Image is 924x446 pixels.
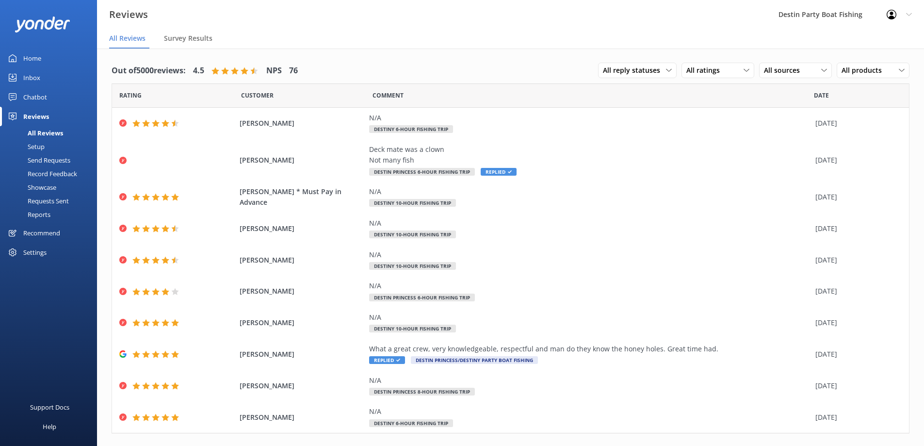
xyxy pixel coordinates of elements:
span: All ratings [686,65,726,76]
a: Reports [6,208,97,221]
div: What a great crew, very knowledgeable, respectful and man do they know the honey holes. Great tim... [369,344,811,354]
div: [DATE] [815,223,897,234]
div: Home [23,49,41,68]
div: Send Requests [6,153,70,167]
span: Destiny 10-Hour Fishing Trip [369,262,456,270]
span: Destin Princess 6-Hour Fishing Trip [369,168,475,176]
span: All products [842,65,888,76]
div: Settings [23,243,47,262]
span: Date [814,91,829,100]
span: [PERSON_NAME] [240,223,365,234]
div: N/A [369,281,811,291]
span: Destiny 10-Hour Fishing Trip [369,199,456,207]
div: N/A [369,406,811,417]
div: [DATE] [815,412,897,423]
span: [PERSON_NAME] [240,155,365,165]
a: Showcase [6,181,97,194]
div: All Reviews [6,126,63,140]
span: Date [241,91,274,100]
div: [DATE] [815,118,897,129]
h4: 76 [289,65,298,77]
span: All reply statuses [603,65,666,76]
span: Destin Princess 6-Hour Fishing Trip [369,294,475,301]
a: Setup [6,140,97,153]
div: [DATE] [815,286,897,297]
div: Record Feedback [6,167,77,181]
a: Record Feedback [6,167,97,181]
span: [PERSON_NAME] * Must Pay in Advance [240,186,365,208]
a: All Reviews [6,126,97,140]
div: N/A [369,186,811,197]
span: [PERSON_NAME] [240,349,365,360]
h4: Out of 5000 reviews: [112,65,186,77]
div: [DATE] [815,349,897,360]
span: Date [119,91,142,100]
div: N/A [369,113,811,123]
div: Reports [6,208,50,221]
span: [PERSON_NAME] [240,118,365,129]
span: [PERSON_NAME] [240,317,365,328]
div: N/A [369,375,811,386]
span: All sources [764,65,806,76]
div: Support Docs [30,397,69,417]
div: [DATE] [815,155,897,165]
h4: NPS [266,65,282,77]
div: [DATE] [815,192,897,202]
div: Showcase [6,181,56,194]
div: [DATE] [815,317,897,328]
div: N/A [369,249,811,260]
h4: 4.5 [193,65,204,77]
div: N/A [369,218,811,229]
a: Requests Sent [6,194,97,208]
span: Destiny 10-Hour Fishing Trip [369,231,456,238]
div: Requests Sent [6,194,69,208]
div: [DATE] [815,255,897,265]
span: [PERSON_NAME] [240,286,365,297]
span: Replied [369,356,405,364]
span: [PERSON_NAME] [240,380,365,391]
div: Deck mate was a clown Not many fish [369,144,811,166]
span: Destin Princess 8-Hour Fishing Trip [369,388,475,396]
div: N/A [369,312,811,323]
span: Destiny 6-Hour Fishing Trip [369,125,453,133]
span: Destiny 10-Hour Fishing Trip [369,325,456,332]
a: Send Requests [6,153,97,167]
div: [DATE] [815,380,897,391]
span: Destin Princess/Destiny Party Boat Fishing [411,356,538,364]
span: All Reviews [109,33,146,43]
span: Destiny 6-Hour Fishing Trip [369,419,453,427]
div: Reviews [23,107,49,126]
h3: Reviews [109,7,148,22]
div: Setup [6,140,45,153]
span: [PERSON_NAME] [240,255,365,265]
div: Help [43,417,56,436]
span: [PERSON_NAME] [240,412,365,423]
span: Question [373,91,404,100]
div: Inbox [23,68,40,87]
div: Recommend [23,223,60,243]
div: Chatbot [23,87,47,107]
span: Survey Results [164,33,212,43]
span: Replied [481,168,517,176]
img: yonder-white-logo.png [15,17,70,33]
